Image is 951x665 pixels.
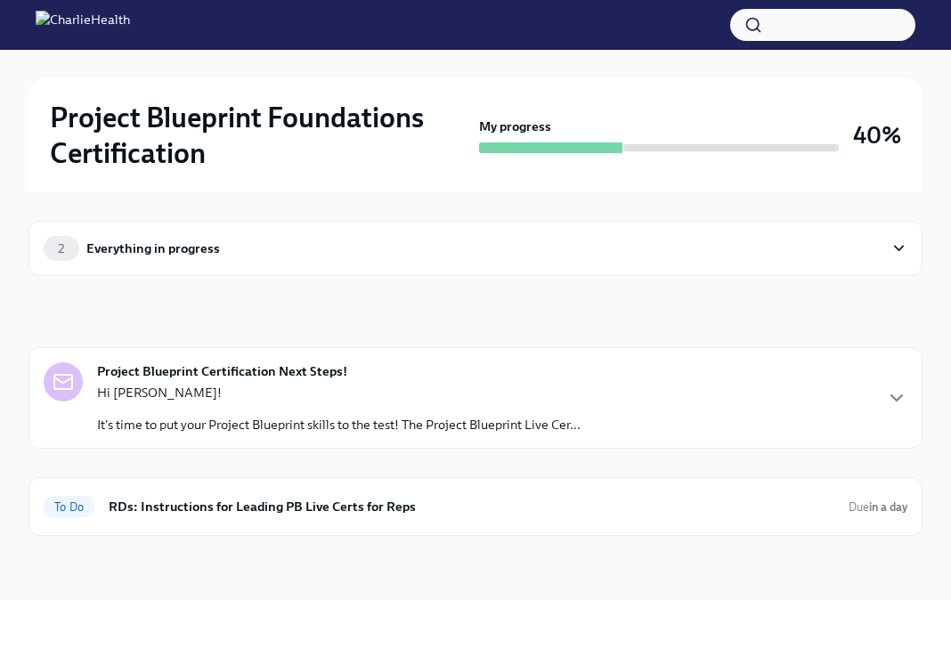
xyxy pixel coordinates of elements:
h2: Project Blueprint Foundations Certification [50,100,472,171]
span: 2 [47,242,75,255]
img: CharlieHealth [36,11,130,39]
p: Hi [PERSON_NAME]! [97,384,581,401]
strong: Project Blueprint Certification Next Steps! [97,362,347,380]
span: September 16th, 2025 17:00 [849,499,907,515]
span: To Do [44,500,94,514]
strong: in a day [869,500,907,514]
span: Due [849,500,907,514]
div: In progress [28,312,107,333]
div: Everything in progress [86,239,220,258]
h3: 40% [853,119,901,151]
h6: RDs: Instructions for Leading PB Live Certs for Reps [109,497,834,516]
p: It's time to put your Project Blueprint skills to the test! The Project Blueprint Live Cer... [97,416,581,434]
a: To DoRDs: Instructions for Leading PB Live Certs for RepsDuein a day [44,492,907,521]
strong: My progress [479,118,551,135]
